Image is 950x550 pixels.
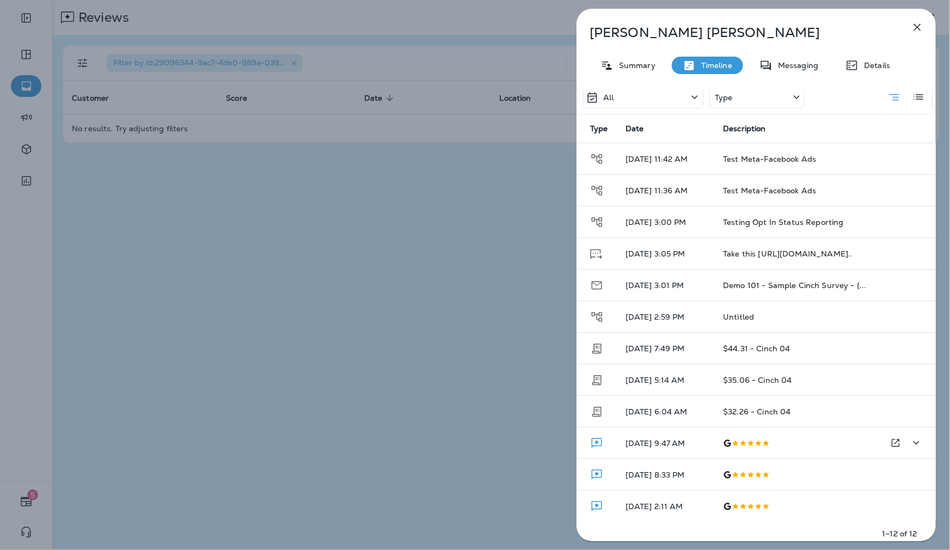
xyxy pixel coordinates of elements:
p: [PERSON_NAME] [PERSON_NAME] [590,25,887,40]
span: Date [626,124,644,133]
span: Type [590,124,608,133]
p: 1–12 of 12 [882,528,917,539]
button: Go to Review [886,432,905,454]
span: Transaction [590,374,603,384]
button: Summary View [883,86,905,108]
span: Review - Replied [590,500,603,510]
p: [DATE] 3:01 PM [626,281,706,290]
p: Messaging [773,61,818,70]
span: Journey [590,311,604,321]
button: Log View [908,86,929,108]
span: Text Message - Processed [590,248,602,258]
p: [DATE] 11:36 AM [626,186,706,195]
span: Take this [URL][DOMAIN_NAME].. [723,249,853,259]
span: Review - Replied [590,469,603,479]
span: Review - Replied [590,437,603,447]
span: Email - Processed [590,279,603,289]
p: Type [715,93,733,102]
span: $32.26 - Cinch 04 [723,407,790,417]
span: Demo 101 - Sample Cinch Survey - {... [723,280,866,290]
span: Transaction [590,343,603,352]
p: All [603,93,614,102]
p: Summary [614,61,655,70]
span: Journey [590,153,604,163]
span: Untitled [723,312,754,322]
span: Journey [590,185,604,194]
span: Testing Opt In Status Reporting [723,217,843,227]
span: Transaction [590,406,603,415]
p: [DATE] 8:33 PM [626,470,706,479]
button: Expand [905,432,927,454]
span: Test Meta-Facebook Ads [723,186,816,195]
p: [DATE] 6:04 AM [626,407,706,416]
p: [DATE] 3:05 PM [626,249,706,258]
span: $44.31 - Cinch 04 [723,344,790,353]
p: [DATE] 2:11 AM [626,502,706,511]
span: $35.06 - Cinch 04 [723,375,792,385]
p: [DATE] 9:47 AM [626,439,706,448]
span: Test Meta-Facebook Ads [723,154,816,164]
span: Description [723,124,766,133]
p: [DATE] 2:59 PM [626,313,706,321]
p: [DATE] 5:14 AM [626,376,706,384]
p: Details [859,61,890,70]
p: [DATE] 3:00 PM [626,218,706,227]
span: Journey [590,216,604,226]
p: Timeline [696,61,732,70]
p: [DATE] 11:42 AM [626,155,706,163]
p: [DATE] 7:49 PM [626,344,706,353]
